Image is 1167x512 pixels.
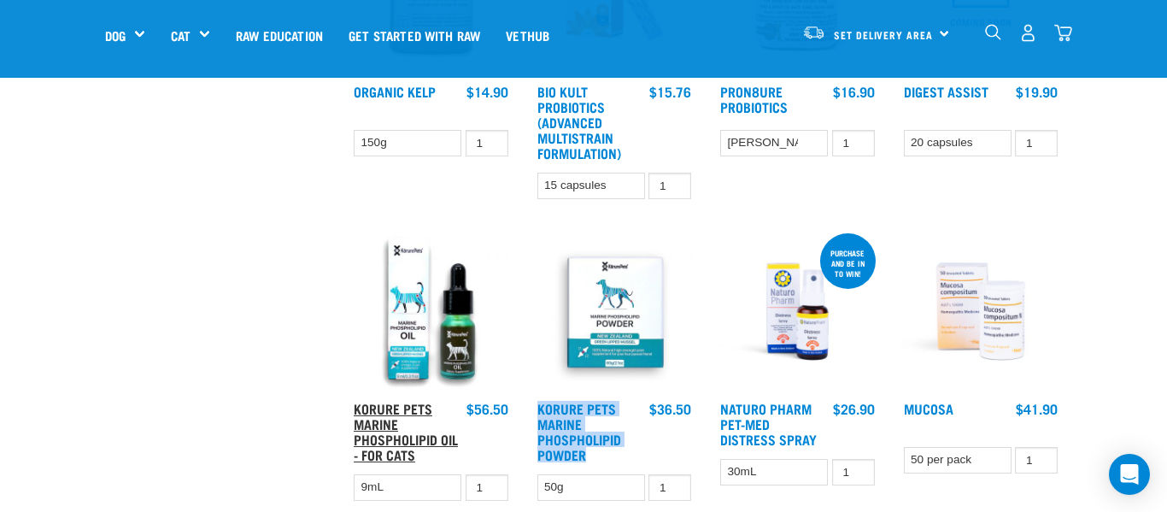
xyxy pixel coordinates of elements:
a: Raw Education [223,1,336,69]
img: user.png [1019,24,1037,42]
a: ProN8ure Probiotics [720,87,788,110]
img: RE Product Shoot 2023 Nov8652 [900,230,1063,393]
img: van-moving.png [802,25,825,40]
input: 1 [648,474,691,501]
div: $36.50 [649,401,691,416]
a: Organic Kelp [354,87,436,95]
span: Set Delivery Area [834,32,933,38]
input: 1 [1015,447,1058,474]
div: Open Intercom Messenger [1109,454,1150,495]
a: Naturo Pharm Pet-Med Distress Spray [720,404,817,443]
a: Digest Assist [904,87,988,95]
img: home-icon-1@2x.png [985,24,1001,40]
a: Mucosa [904,404,953,412]
div: Purchase and be in to win! [820,240,876,286]
a: Korure Pets Marine Phospholipid Powder [537,404,621,458]
input: 1 [466,130,508,156]
div: $15.76 [649,84,691,99]
a: Dog [105,26,126,45]
a: Get started with Raw [336,1,493,69]
input: 1 [466,474,508,501]
div: $56.50 [466,401,508,416]
div: $19.90 [1016,84,1058,99]
img: POWDER01 65ae0065 919d 4332 9357 5d1113de9ef1 1024x1024 [533,230,696,393]
div: $26.90 [833,401,875,416]
a: Vethub [493,1,562,69]
img: home-icon@2x.png [1054,24,1072,42]
input: 1 [1015,130,1058,156]
input: 1 [832,130,875,156]
input: 1 [832,459,875,486]
a: Cat [171,26,191,45]
img: Cat MP Oilsmaller 1024x1024 [349,230,513,393]
div: $41.90 [1016,401,1058,416]
div: $14.90 [466,84,508,99]
img: RE Product Shoot 2023 Nov8635 [716,230,879,393]
input: 1 [648,173,691,199]
a: Korure Pets Marine Phospholipid Oil - for Cats [354,404,458,458]
div: $16.90 [833,84,875,99]
a: Bio Kult Probiotics (Advanced Multistrain Formulation) [537,87,621,156]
